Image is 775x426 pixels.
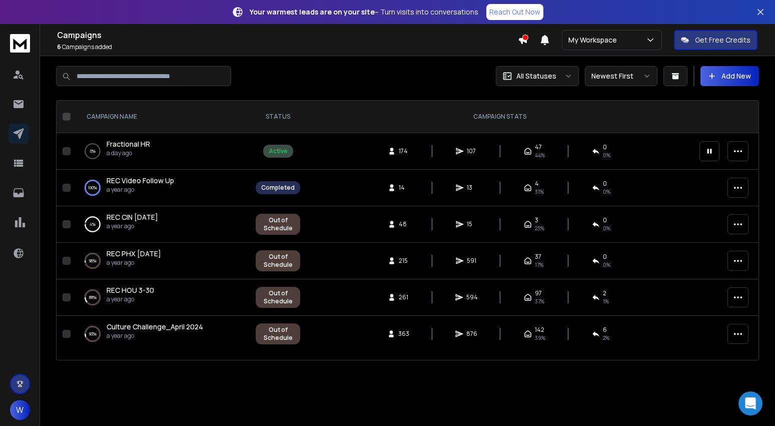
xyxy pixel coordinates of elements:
span: 261 [399,293,409,301]
a: Reach Out Now [486,4,543,20]
span: 594 [466,293,478,301]
div: Out of Schedule [261,216,295,232]
p: My Workspace [568,35,621,45]
span: REC Video Follow Up [107,176,174,185]
td: 88%REC HOU 3-30a year ago [75,279,250,316]
p: a year ago [107,295,154,303]
a: Culture Challenge_April 2024 [107,322,203,332]
p: 0 % [90,146,96,156]
p: a year ago [107,222,158,230]
button: Get Free Credits [674,30,757,50]
span: 1 % [603,297,609,305]
span: 47 [535,143,542,151]
a: REC CIN [DATE] [107,212,158,222]
span: 591 [467,257,477,265]
td: 96%REC PHX [DATE]a year ago [75,243,250,279]
span: 37 % [535,297,544,305]
span: 6 [57,43,61,51]
span: 0 % [603,188,610,196]
div: Completed [261,184,295,192]
span: 0 % [603,261,610,269]
td: 93%Culture Challenge_April 2024a year ago [75,316,250,352]
span: 23 % [535,224,544,232]
span: 6 [603,326,607,334]
p: a day ago [107,149,150,157]
p: a year ago [107,186,174,194]
span: 107 [467,147,477,155]
span: 174 [399,147,409,155]
span: 39 % [535,334,545,342]
a: REC HOU 3-30 [107,285,154,295]
span: REC PHX [DATE] [107,249,161,258]
a: Fractional HR [107,139,150,149]
span: 14 [399,184,409,192]
span: 13 [467,184,477,192]
p: 4 % [90,219,96,229]
span: 37 [535,253,541,261]
button: Newest First [585,66,657,86]
span: 0 % [603,151,610,159]
span: 142 [535,326,544,334]
span: 48 [399,220,409,228]
span: 17 % [535,261,543,269]
th: CAMPAIGN STATS [306,101,693,133]
span: 363 [398,330,409,338]
button: W [10,400,30,420]
div: Out of Schedule [261,326,295,342]
p: 100 % [88,183,97,193]
p: All Statuses [516,71,556,81]
span: 2 % [603,334,609,342]
th: STATUS [250,101,306,133]
p: Reach Out Now [489,7,540,17]
p: Campaigns added [57,43,518,51]
span: 215 [399,257,409,265]
div: Out of Schedule [261,253,295,269]
td: 4%REC CIN [DATE]a year ago [75,206,250,243]
span: 15 [467,220,477,228]
p: 93 % [89,329,97,339]
h1: Campaigns [57,29,518,41]
p: 88 % [89,292,97,302]
div: Out of Schedule [261,289,295,305]
span: 0 % [603,224,610,232]
p: – Turn visits into conversations [250,7,478,17]
span: 0 [603,216,607,224]
span: 0 [603,180,607,188]
span: 44 % [535,151,545,159]
span: 97 [535,289,542,297]
span: Culture Challenge_April 2024 [107,322,203,331]
span: 2 [603,289,606,297]
p: Get Free Credits [695,35,750,45]
p: a year ago [107,259,161,267]
th: CAMPAIGN NAME [75,101,250,133]
div: Open Intercom Messenger [738,391,762,415]
p: 96 % [89,256,97,266]
a: REC Video Follow Up [107,176,174,186]
span: 0 [603,253,607,261]
span: 3 [535,216,538,224]
button: Add New [700,66,759,86]
span: 4 [535,180,539,188]
a: REC PHX [DATE] [107,249,161,259]
span: 0 [603,143,607,151]
td: 100%REC Video Follow Upa year ago [75,170,250,206]
div: Active [269,147,288,155]
img: logo [10,34,30,53]
strong: Your warmest leads are on your site [250,7,375,17]
p: a year ago [107,332,203,340]
td: 0%Fractional HRa day ago [75,133,250,170]
span: 31 % [535,188,544,196]
span: 876 [466,330,477,338]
